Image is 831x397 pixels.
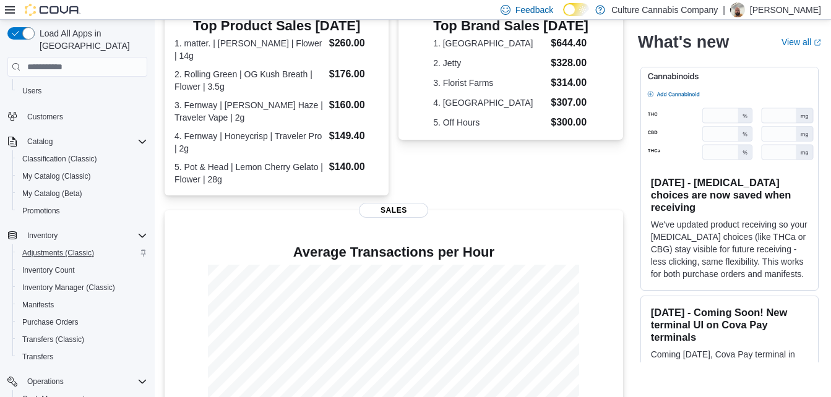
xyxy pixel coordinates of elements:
[27,112,63,122] span: Customers
[563,3,589,16] input: Dark Mode
[22,134,147,149] span: Catalog
[2,107,152,125] button: Customers
[515,4,553,16] span: Feedback
[22,265,75,275] span: Inventory Count
[22,154,97,164] span: Classification (Classic)
[433,57,546,69] dt: 2. Jetty
[22,248,94,258] span: Adjustments (Classic)
[551,75,588,90] dd: $314.00
[22,86,41,96] span: Users
[12,244,152,262] button: Adjustments (Classic)
[359,203,428,218] span: Sales
[2,373,152,390] button: Operations
[17,297,59,312] a: Manifests
[329,98,379,113] dd: $160.00
[35,27,147,52] span: Load All Apps in [GEOGRAPHIC_DATA]
[17,349,147,364] span: Transfers
[723,2,725,17] p: |
[17,186,147,201] span: My Catalog (Beta)
[22,108,147,124] span: Customers
[22,206,60,216] span: Promotions
[174,37,324,62] dt: 1. matter. | [PERSON_NAME] | Flower | 14g
[12,82,152,100] button: Users
[17,186,87,201] a: My Catalog (Beta)
[174,161,324,186] dt: 5. Pot & Head | Lemon Cherry Gelato | Flower | 28g
[651,306,808,343] h3: [DATE] - Coming Soon! New terminal UI on Cova Pay terminals
[651,176,808,213] h3: [DATE] - [MEDICAL_DATA] choices are now saved when receiving
[17,349,58,364] a: Transfers
[551,36,588,51] dd: $644.40
[17,245,147,260] span: Adjustments (Classic)
[814,39,821,46] svg: External link
[22,109,68,124] a: Customers
[22,134,58,149] button: Catalog
[551,56,588,70] dd: $328.00
[329,36,379,51] dd: $260.00
[12,279,152,296] button: Inventory Manager (Classic)
[329,160,379,174] dd: $140.00
[17,83,147,98] span: Users
[174,130,324,155] dt: 4. Fernway | Honeycrisp | Traveler Pro | 2g
[22,335,84,344] span: Transfers (Classic)
[17,83,46,98] a: Users
[12,168,152,185] button: My Catalog (Classic)
[27,377,64,386] span: Operations
[22,317,79,327] span: Purchase Orders
[651,218,808,280] p: We've updated product receiving so your [MEDICAL_DATA] choices (like THCa or CBG) stay visible fo...
[17,263,80,278] a: Inventory Count
[22,374,69,389] button: Operations
[730,2,745,17] div: Mykal Anderson
[12,185,152,202] button: My Catalog (Beta)
[12,331,152,348] button: Transfers (Classic)
[27,137,53,147] span: Catalog
[22,228,62,243] button: Inventory
[174,99,324,124] dt: 3. Fernway | [PERSON_NAME] Haze | Traveler Vape | 2g
[17,169,96,184] a: My Catalog (Classic)
[781,37,821,47] a: View allExternal link
[17,332,89,347] a: Transfers (Classic)
[17,315,84,330] a: Purchase Orders
[433,19,588,33] h3: Top Brand Sales [DATE]
[22,171,91,181] span: My Catalog (Classic)
[174,245,613,260] h4: Average Transactions per Hour
[17,297,147,312] span: Manifests
[17,332,147,347] span: Transfers (Classic)
[17,152,102,166] a: Classification (Classic)
[25,4,80,16] img: Cova
[22,283,115,292] span: Inventory Manager (Classic)
[329,67,379,82] dd: $176.00
[17,203,65,218] a: Promotions
[17,203,147,218] span: Promotions
[12,262,152,279] button: Inventory Count
[2,227,152,244] button: Inventory
[12,348,152,365] button: Transfers
[551,115,588,130] dd: $300.00
[17,152,147,166] span: Classification (Classic)
[329,129,379,143] dd: $149.40
[433,37,546,49] dt: 1. [GEOGRAPHIC_DATA]
[22,374,147,389] span: Operations
[17,169,147,184] span: My Catalog (Classic)
[22,228,147,243] span: Inventory
[17,280,147,295] span: Inventory Manager (Classic)
[17,315,147,330] span: Purchase Orders
[551,95,588,110] dd: $307.00
[12,296,152,314] button: Manifests
[433,96,546,109] dt: 4. [GEOGRAPHIC_DATA]
[174,19,379,33] h3: Top Product Sales [DATE]
[12,314,152,331] button: Purchase Orders
[27,231,58,241] span: Inventory
[22,189,82,198] span: My Catalog (Beta)
[638,32,729,52] h2: What's new
[174,68,324,93] dt: 2. Rolling Green | OG Kush Breath | Flower | 3.5g
[2,133,152,150] button: Catalog
[433,77,546,89] dt: 3. Florist Farms
[12,202,152,220] button: Promotions
[12,150,152,168] button: Classification (Classic)
[22,352,53,362] span: Transfers
[22,300,54,310] span: Manifests
[17,245,99,260] a: Adjustments (Classic)
[611,2,718,17] p: Culture Cannabis Company
[17,280,120,295] a: Inventory Manager (Classic)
